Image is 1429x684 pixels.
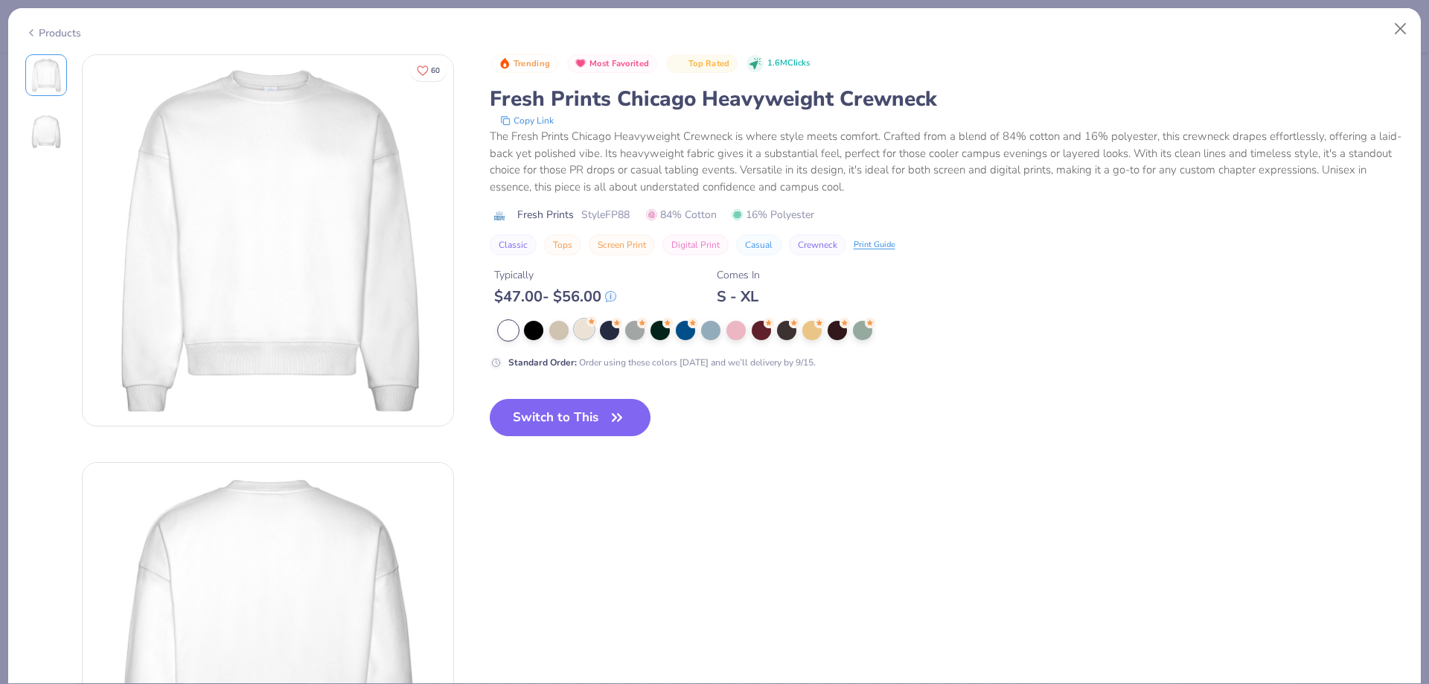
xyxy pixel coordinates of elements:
div: The Fresh Prints Chicago Heavyweight Crewneck is where style meets comfort. Crafted from a blend ... [490,128,1404,195]
button: Badge Button [567,54,657,74]
div: Typically [494,267,616,283]
button: copy to clipboard [496,113,558,128]
div: S - XL [717,287,760,306]
div: Order using these colors [DATE] and we’ll delivery by 9/15. [508,356,816,369]
img: Top Rated sort [674,57,685,69]
div: Fresh Prints Chicago Heavyweight Crewneck [490,85,1404,113]
img: Front [83,55,453,426]
div: Products [25,25,81,41]
span: Fresh Prints [517,207,574,223]
div: Comes In [717,267,760,283]
span: Style FP88 [581,207,630,223]
span: 16% Polyester [732,207,814,223]
img: Most Favorited sort [575,57,586,69]
button: Casual [736,234,781,255]
img: Trending sort [499,57,511,69]
span: Trending [514,60,550,68]
button: Like [410,60,447,81]
img: Front [28,57,64,93]
button: Tops [544,234,581,255]
button: Switch to This [490,399,651,436]
button: Digital Print [662,234,729,255]
img: Back [28,114,64,150]
div: $ 47.00 - $ 56.00 [494,287,616,306]
span: 1.6M Clicks [767,57,810,70]
button: Classic [490,234,537,255]
button: Screen Print [589,234,655,255]
span: Top Rated [688,60,730,68]
span: Most Favorited [589,60,649,68]
span: 60 [431,67,440,74]
button: Crewneck [789,234,846,255]
span: 84% Cotton [646,207,717,223]
button: Badge Button [666,54,738,74]
img: brand logo [490,210,510,222]
button: Badge Button [491,54,558,74]
strong: Standard Order : [508,357,577,368]
div: Print Guide [854,239,895,252]
button: Close [1387,15,1415,43]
